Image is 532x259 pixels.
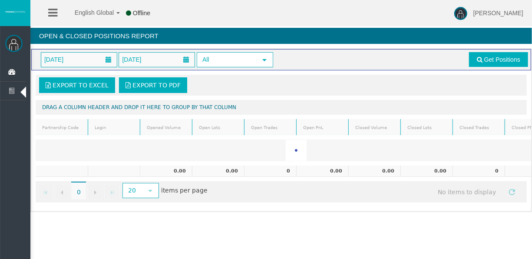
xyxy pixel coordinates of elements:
span: No items to display [430,184,504,200]
h4: Open & Closed Positions Report [30,28,532,44]
a: Partnership Code [37,122,87,133]
span: [DATE] [42,53,66,66]
td: 0.00 [348,166,400,177]
a: Export to Excel [39,77,115,93]
img: user-image [454,7,467,20]
a: Refresh [505,184,519,199]
span: [PERSON_NAME] [473,10,523,17]
a: Closed Lots [402,122,452,133]
a: Go to the previous page [54,184,70,199]
td: 0.00 [140,166,192,177]
a: Go to the next page [87,184,103,199]
a: Open Trades [246,122,295,133]
span: Go to the previous page [59,189,66,196]
a: Login [89,122,139,133]
a: Closed Volume [350,122,400,133]
span: Go to the next page [92,189,99,196]
span: select [147,187,154,194]
a: Opened Volume [142,122,191,133]
span: Export to PDF [132,82,181,89]
a: Open Lots [194,122,243,133]
span: English Global [63,9,114,16]
span: All [198,53,257,66]
span: items per page [120,184,208,198]
td: 0.00 [192,166,244,177]
span: select [261,56,268,63]
span: 0 [71,182,86,200]
span: [DATE] [119,53,144,66]
td: 0.00 [296,166,348,177]
span: Export to Excel [53,82,109,89]
span: Go to the first page [42,189,49,196]
span: 20 [123,184,142,197]
a: Export to PDF [119,77,187,93]
a: Open PnL [298,122,347,133]
a: Go to the last page [104,184,120,199]
td: 0 [453,166,505,177]
span: Refresh [509,189,515,196]
a: Go to the first page [38,184,53,199]
div: Drag a column header and drop it here to group by that column [36,100,527,115]
td: 0 [244,166,296,177]
span: Go to the last page [109,189,116,196]
td: 0.00 [400,166,453,177]
img: logo.svg [4,10,26,13]
a: Closed Trades [454,122,504,133]
span: Get Positions [484,56,520,63]
span: Offline [133,10,150,17]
